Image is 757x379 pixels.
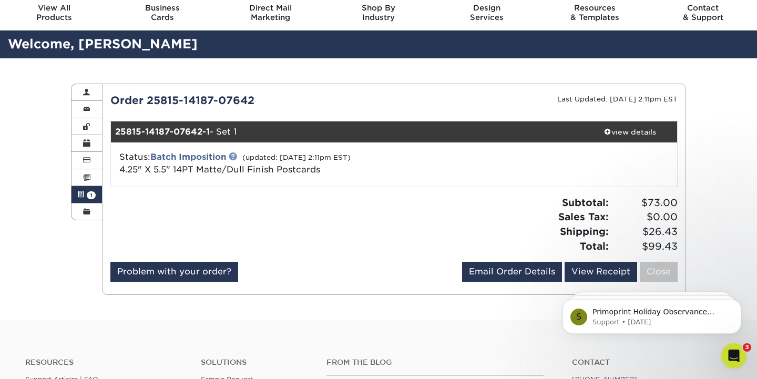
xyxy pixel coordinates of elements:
div: view details [582,127,677,137]
a: 1 [71,186,102,203]
span: $73.00 [612,196,678,210]
div: Order 25815-14187-07642 [103,93,394,108]
strong: Total: [580,240,609,252]
h4: Resources [25,358,185,367]
span: $99.43 [612,239,678,254]
small: (updated: [DATE] 2:11pm EST) [242,153,351,161]
iframe: Google Customer Reviews [3,347,89,375]
iframe: Intercom notifications message [547,277,757,351]
span: Contact [649,3,757,13]
h4: From the Blog [326,358,544,367]
strong: Sales Tax: [558,211,609,222]
div: & Support [649,3,757,22]
small: Last Updated: [DATE] 2:11pm EST [557,95,678,103]
a: Close [640,262,678,282]
strong: 25815-14187-07642-1 [115,127,210,137]
a: 4.25" X 5.5" 14PT Matte/Dull Finish Postcards [119,165,320,175]
span: Resources [541,3,649,13]
div: Marketing [216,3,324,22]
span: Direct Mail [216,3,324,13]
span: Business [108,3,217,13]
div: Cards [108,3,217,22]
div: Status: [111,151,488,176]
div: & Templates [541,3,649,22]
h4: Solutions [201,358,311,367]
a: Contact [572,358,732,367]
a: view details [582,121,677,142]
div: - Set 1 [111,121,583,142]
a: Batch Imposition [150,152,226,162]
span: 3 [743,343,751,352]
span: 1 [87,191,96,199]
a: Problem with your order? [110,262,238,282]
iframe: Intercom live chat [721,343,746,368]
strong: Subtotal: [562,197,609,208]
span: $0.00 [612,210,678,224]
span: Shop By [324,3,433,13]
a: View Receipt [565,262,637,282]
a: Email Order Details [462,262,562,282]
strong: Shipping: [560,226,609,237]
span: Design [433,3,541,13]
div: Industry [324,3,433,22]
span: $26.43 [612,224,678,239]
div: Services [433,3,541,22]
